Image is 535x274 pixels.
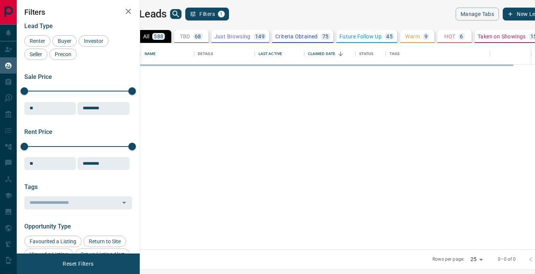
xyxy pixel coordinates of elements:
[322,34,329,39] p: 75
[24,35,51,47] div: Renter
[154,34,163,39] p: 588
[460,34,463,39] p: 6
[24,22,53,30] span: Lead Type
[478,34,526,39] p: Taken on Showings
[55,38,74,44] span: Buyer
[49,49,77,60] div: Precon
[24,8,132,17] h2: Filters
[498,256,516,263] p: 0–0 of 0
[24,128,52,135] span: Rent Price
[386,34,393,39] p: 45
[335,49,346,59] button: Sort
[185,8,229,20] button: Filters1
[81,38,106,44] span: Investor
[275,34,318,39] p: Criteria Obtained
[119,197,129,208] button: Open
[308,43,336,65] div: Claimed Date
[84,236,126,247] div: Return to Site
[386,43,490,65] div: Tags
[259,43,282,65] div: Last Active
[141,43,194,65] div: Name
[425,34,428,39] p: 9
[143,34,149,39] p: All
[75,249,130,260] div: Set up Listing Alert
[52,35,77,47] div: Buyer
[27,238,79,244] span: Favourited a Listing
[24,49,47,60] div: Seller
[78,251,127,257] span: Set up Listing Alert
[86,238,123,244] span: Return to Site
[24,249,73,260] div: Viewed a Listing
[24,223,71,230] span: Opportunity Type
[339,34,382,39] p: Future Follow Up
[467,254,486,265] div: 25
[304,43,355,65] div: Claimed Date
[24,183,38,191] span: Tags
[359,43,374,65] div: Status
[194,43,255,65] div: Details
[24,73,52,80] span: Sale Price
[123,8,167,20] h1: My Leads
[58,257,98,270] button: Reset Filters
[405,34,420,39] p: Warm
[79,35,109,47] div: Investor
[255,34,265,39] p: 149
[215,34,251,39] p: Just Browsing
[24,236,82,247] div: Favourited a Listing
[219,11,224,17] span: 1
[180,34,190,39] p: TBD
[198,43,213,65] div: Details
[27,51,45,57] span: Seller
[145,43,156,65] div: Name
[355,43,386,65] div: Status
[432,256,464,263] p: Rows per page:
[444,34,455,39] p: HOT
[52,51,74,57] span: Precon
[27,251,71,257] span: Viewed a Listing
[170,9,181,19] button: search button
[27,38,48,44] span: Renter
[255,43,304,65] div: Last Active
[456,8,499,20] button: Manage Tabs
[195,34,201,39] p: 68
[390,43,400,65] div: Tags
